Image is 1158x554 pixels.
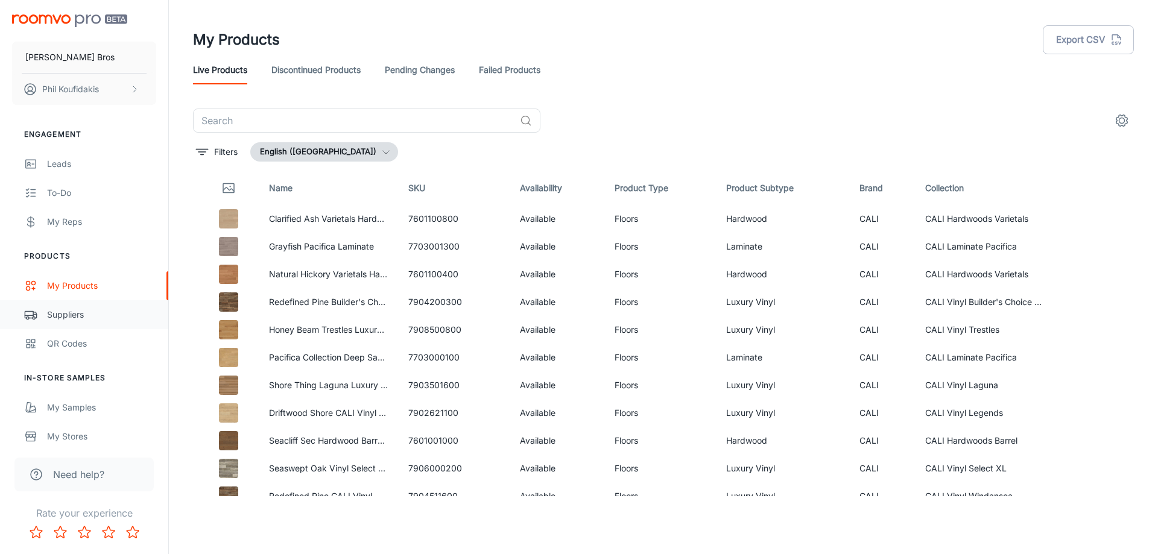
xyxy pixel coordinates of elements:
td: Floors [605,427,717,455]
th: Brand [850,171,916,205]
td: 7904511600 [399,482,511,510]
td: CALI Vinyl Builder's Choice Premium [916,288,1054,316]
button: English ([GEOGRAPHIC_DATA]) [250,142,398,162]
td: Available [510,233,604,260]
td: CALI Vinyl Laguna [916,371,1054,399]
h1: My Products [193,29,280,51]
td: Floors [605,399,717,427]
td: CALI [850,205,916,233]
a: Redefined Pine Builder's Choice Premium [269,297,431,307]
td: Available [510,482,604,510]
td: CALI Hardwoods Varietals [916,205,1054,233]
td: CALI Hardwoods Barrel [916,427,1054,455]
img: Roomvo PRO Beta [12,14,127,27]
td: CALI [850,427,916,455]
td: Available [510,399,604,427]
td: CALI Hardwoods Varietals [916,260,1054,288]
a: Shore Thing Laguna Luxury Vinyl Flooring [269,380,434,390]
td: Luxury Vinyl [717,455,850,482]
td: CALI Vinyl Trestles [916,316,1054,344]
a: Pending Changes [385,55,455,84]
td: 7908500800 [399,316,511,344]
td: Floors [605,455,717,482]
td: 7601100800 [399,205,511,233]
td: Available [510,316,604,344]
td: Luxury Vinyl [717,482,850,510]
a: Discontinued Products [271,55,361,84]
td: Laminate [717,344,850,371]
td: Luxury Vinyl [717,371,850,399]
div: Leads [47,157,156,171]
td: CALI Vinyl Windansea [916,482,1054,510]
th: Product Subtype [717,171,850,205]
td: Hardwood [717,205,850,233]
td: CALI [850,482,916,510]
div: My Stores [47,430,156,443]
td: CALI [850,316,916,344]
td: Available [510,288,604,316]
td: CALI [850,288,916,316]
td: Floors [605,316,717,344]
td: Luxury Vinyl [717,288,850,316]
a: Natural Hickory Varietals Hardwood Flooring [269,269,444,279]
td: 7703000100 [399,344,511,371]
a: Failed Products [479,55,540,84]
td: Hardwood [717,427,850,455]
p: Filters [214,145,238,159]
td: Floors [605,344,717,371]
td: Luxury Vinyl [717,316,850,344]
td: 7906000200 [399,455,511,482]
td: Floors [605,371,717,399]
td: CALI [850,371,916,399]
td: 7904200300 [399,288,511,316]
td: 7601001000 [399,427,511,455]
td: 7903501600 [399,371,511,399]
td: Available [510,260,604,288]
th: Product Type [605,171,717,205]
td: CALI [850,399,916,427]
div: Suppliers [47,308,156,321]
td: Hardwood [717,260,850,288]
td: CALI Laminate Pacifica [916,344,1054,371]
div: My Products [47,279,156,292]
th: Availability [510,171,604,205]
td: Floors [605,482,717,510]
th: Name [259,171,398,205]
th: SKU [399,171,511,205]
button: filter [193,142,241,162]
a: Live Products [193,55,247,84]
td: CALI [850,233,916,260]
p: Phil Koufidakis [42,83,99,96]
td: Laminate [717,233,850,260]
td: CALI [850,260,916,288]
a: Seaswept Oak Vinyl Select XL [269,463,389,473]
span: Need help? [53,467,104,482]
button: Phil Koufidakis [12,74,156,105]
th: Collection [916,171,1054,205]
td: Available [510,371,604,399]
a: Grayfish Pacifica Laminate [269,241,374,251]
td: 7703001300 [399,233,511,260]
button: Rate 5 star [121,520,145,544]
p: Rate your experience [10,506,159,520]
a: Clarified Ash Varietals Hardwood Flooring [269,213,432,224]
td: Available [510,344,604,371]
div: QR Codes [47,337,156,350]
td: Floors [605,260,717,288]
td: CALI Vinyl Select XL [916,455,1054,482]
td: Available [510,427,604,455]
td: Available [510,205,604,233]
div: My Samples [47,401,156,414]
button: Rate 2 star [48,520,72,544]
p: [PERSON_NAME] Bros [25,51,115,64]
a: Honey Beam Trestles Luxury Vinyl Flooring [269,324,437,335]
td: 7902621100 [399,399,511,427]
td: CALI Laminate Pacifica [916,233,1054,260]
button: settings [1110,109,1134,133]
td: 7601100400 [399,260,511,288]
svg: Thumbnail [221,181,236,195]
td: Available [510,455,604,482]
td: CALI [850,455,916,482]
a: Seacliff Sec Hardwood Barrel Flooring [269,435,418,445]
button: Rate 1 star [24,520,48,544]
